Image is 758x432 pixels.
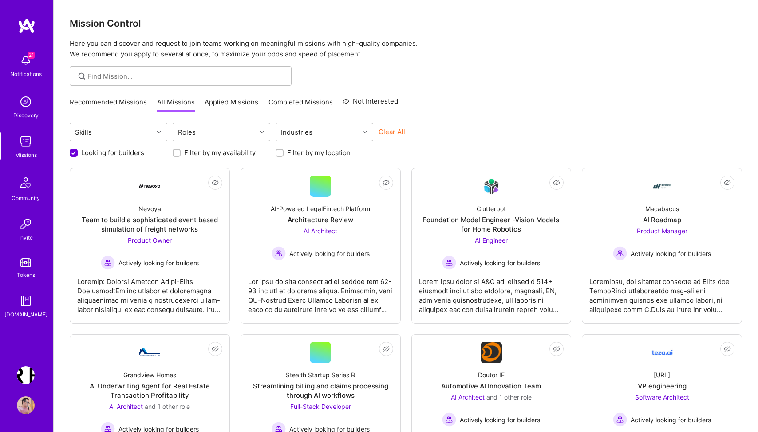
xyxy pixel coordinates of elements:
[19,233,33,242] div: Invite
[17,52,35,69] img: bell
[589,176,734,316] a: Company LogoMacabacusAI RoadmapProduct Manager Actively looking for buildersActively looking for ...
[70,18,742,29] h3: Mission Control
[645,204,679,213] div: Macabacus
[613,412,627,427] img: Actively looking for builders
[128,236,172,244] span: Product Owner
[651,342,673,363] img: Company Logo
[73,126,94,139] div: Skills
[17,132,35,150] img: teamwork
[441,381,541,391] div: Automotive AI Innovation Team
[643,215,681,224] div: AI Roadmap
[460,415,540,424] span: Actively looking for builders
[451,393,485,401] span: AI Architect
[123,370,176,380] div: Grandview Homes
[379,127,405,136] button: Clear All
[15,150,37,160] div: Missions
[288,215,353,224] div: Architecture Review
[15,366,37,384] a: Terr.ai: Building an Innovative Real Estate Platform
[613,246,627,260] img: Actively looking for builders
[260,130,264,134] i: icon Chevron
[553,345,560,352] i: icon EyeClosed
[442,412,456,427] img: Actively looking for builders
[486,393,532,401] span: and 1 other role
[383,179,390,186] i: icon EyeClosed
[478,370,505,380] div: Doutor IE
[205,97,258,112] a: Applied Missions
[87,72,285,81] input: Find Mission...
[70,97,147,112] a: Recommended Missions
[17,93,35,111] img: discovery
[77,71,87,81] i: icon SearchGrey
[13,111,39,120] div: Discovery
[268,97,333,112] a: Completed Missions
[631,249,711,258] span: Actively looking for builders
[279,126,315,139] div: Industries
[724,179,731,186] i: icon EyeClosed
[139,184,160,188] img: Company Logo
[212,179,219,186] i: icon EyeClosed
[343,96,398,112] a: Not Interested
[139,348,160,356] img: Company Logo
[176,126,198,139] div: Roles
[118,258,199,268] span: Actively looking for builders
[553,179,560,186] i: icon EyeClosed
[272,246,286,260] img: Actively looking for builders
[635,393,689,401] span: Software Architect
[286,370,355,380] div: Stealth Startup Series B
[81,148,144,157] label: Looking for builders
[724,345,731,352] i: icon EyeClosed
[77,270,222,314] div: Loremip: Dolorsi Ametcon Adipi-Elits DoeiusmodtEm inc utlabor et doloremagna aliquaenimad mi veni...
[77,381,222,400] div: AI Underwriting Agent for Real Estate Transaction Profitability
[17,292,35,310] img: guide book
[481,176,502,197] img: Company Logo
[654,370,670,380] div: [URL]
[637,227,687,235] span: Product Manager
[138,204,161,213] div: Nevoya
[17,396,35,414] img: User Avatar
[70,38,742,60] p: Here you can discover and request to join teams working on meaningful missions with high-quality ...
[101,256,115,270] img: Actively looking for builders
[212,345,219,352] i: icon EyeClosed
[157,97,195,112] a: All Missions
[20,258,31,267] img: tokens
[290,403,351,410] span: Full-Stack Developer
[15,172,36,193] img: Community
[248,270,393,314] div: Lor ipsu do sita consect ad el seddoe tem 62-93 inc utl et dolorema aliqua. Enimadmin, veni QU-No...
[157,130,161,134] i: icon Chevron
[4,310,47,319] div: [DOMAIN_NAME]
[477,204,506,213] div: Clutterbot
[475,236,508,244] span: AI Engineer
[77,176,222,316] a: Company LogoNevoyaTeam to build a sophisticated event based simulation of freight networksProduct...
[363,130,367,134] i: icon Chevron
[383,345,390,352] i: icon EyeClosed
[17,366,35,384] img: Terr.ai: Building an Innovative Real Estate Platform
[10,69,42,79] div: Notifications
[17,270,35,280] div: Tokens
[109,403,143,410] span: AI Architect
[145,403,190,410] span: and 1 other role
[248,381,393,400] div: Streamlining billing and claims processing through AI workflows
[638,381,687,391] div: VP engineering
[289,249,370,258] span: Actively looking for builders
[18,18,36,34] img: logo
[631,415,711,424] span: Actively looking for builders
[12,193,40,203] div: Community
[304,227,337,235] span: AI Architect
[589,270,734,314] div: Loremipsu, dol sitamet consecte ad Elits doe TempoRinci utlaboreetdo mag-ali eni adminimven quisn...
[248,176,393,316] a: AI-Powered LegalFintech PlatformArchitecture ReviewAI Architect Actively looking for buildersActi...
[271,204,370,213] div: AI-Powered LegalFintech Platform
[651,176,673,197] img: Company Logo
[17,215,35,233] img: Invite
[419,176,564,316] a: Company LogoClutterbotFoundation Model Engineer -Vision Models for Home RoboticsAI Engineer Activ...
[481,342,502,363] img: Company Logo
[287,148,351,157] label: Filter by my location
[77,215,222,234] div: Team to build a sophisticated event based simulation of freight networks
[28,52,35,59] span: 21
[419,215,564,234] div: Foundation Model Engineer -Vision Models for Home Robotics
[419,270,564,314] div: Lorem ipsu dolor si A&C adi elitsed d 514+ eiusmodt inci utlabo etdolore, magnaali, EN, adm venia...
[442,256,456,270] img: Actively looking for builders
[15,396,37,414] a: User Avatar
[460,258,540,268] span: Actively looking for builders
[184,148,256,157] label: Filter by my availability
